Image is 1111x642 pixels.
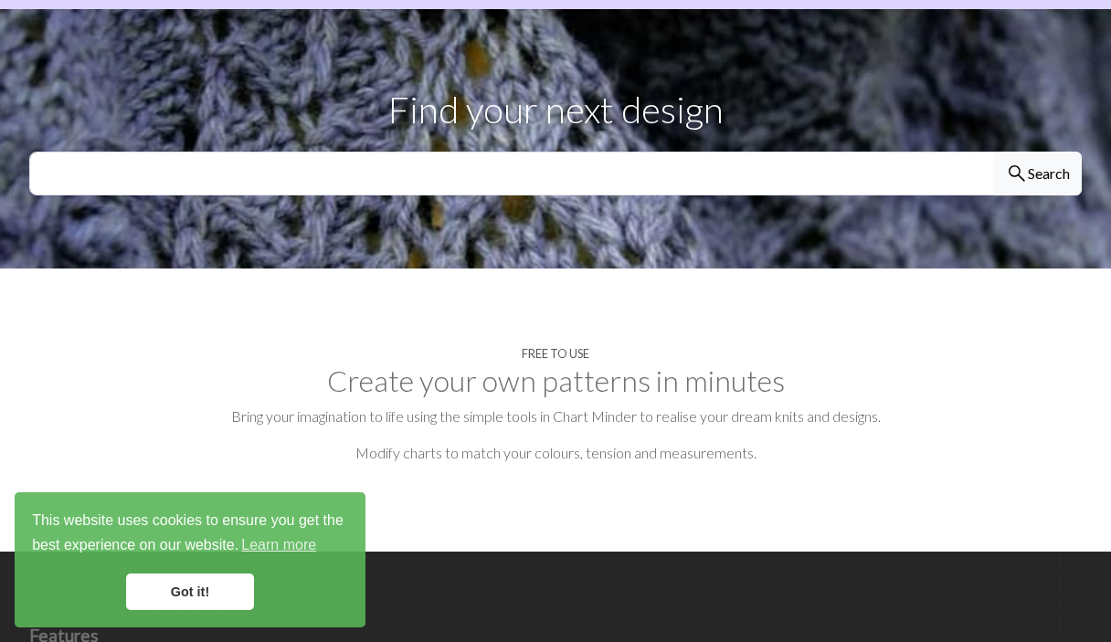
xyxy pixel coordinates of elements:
a: learn more about cookies [238,531,319,559]
span: search [1006,161,1028,186]
div: cookieconsent [15,492,365,627]
button: Search [994,152,1082,195]
a: dismiss cookie message [126,574,254,610]
h4: Free to use [522,347,589,361]
p: Modify charts to match your colours, tension and measurements. [29,442,1082,464]
p: Find your next design [29,82,1082,137]
span: This website uses cookies to ensure you get the best experience on our website. [32,510,348,559]
h2: Create your own patterns in minutes [29,363,1082,398]
p: Bring your imagination to life using the simple tools in Chart Minder to realise your dream knits... [29,405,1082,427]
